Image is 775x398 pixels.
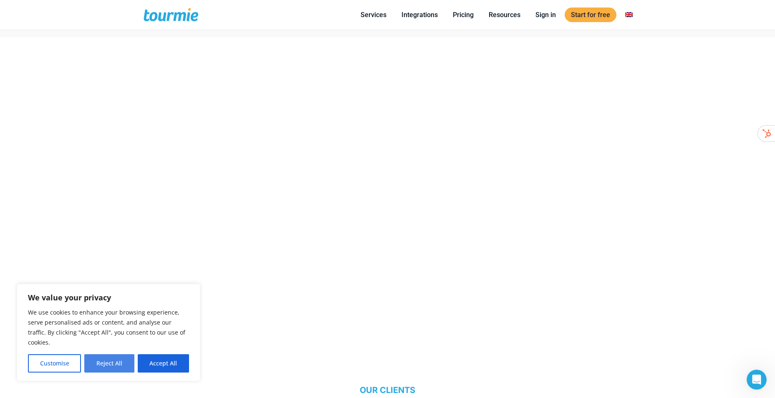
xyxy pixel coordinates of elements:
a: Services [354,10,393,20]
button: Reject All [84,354,134,373]
a: Pricing [447,10,480,20]
a: Sign in [529,10,562,20]
a: Start for free [565,8,616,22]
a: Resources [482,10,527,20]
p: We value your privacy [28,292,189,302]
a: Integrations [395,10,444,20]
p: We use cookies to enhance your browsing experience, serve personalised ads or content, and analys... [28,307,189,348]
a: Switch to [619,10,639,20]
iframe: Intercom live chat [747,370,767,390]
button: Accept All [138,354,189,373]
button: Customise [28,354,81,373]
h5: OUR CLIENTS [157,385,619,395]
